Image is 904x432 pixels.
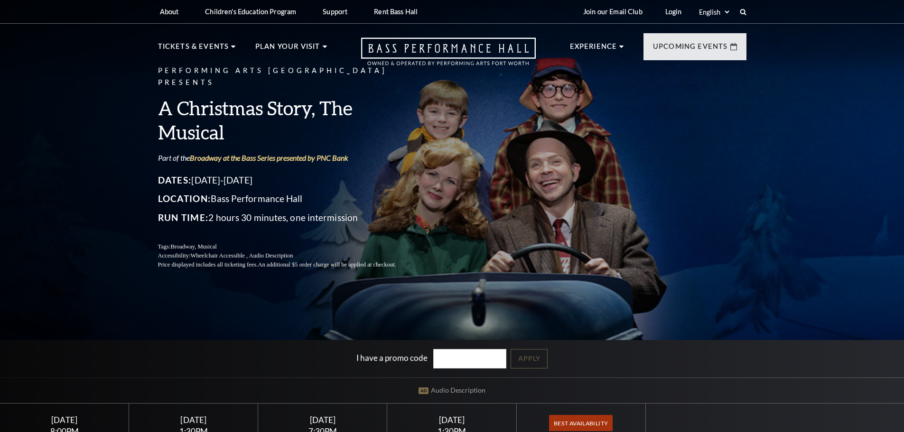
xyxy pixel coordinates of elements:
p: Children's Education Program [205,8,296,16]
div: [DATE] [140,415,247,425]
span: Run Time: [158,212,209,223]
p: Tickets & Events [158,41,229,58]
span: An additional $5 order charge will be applied at checkout. [258,261,396,268]
p: Support [323,8,347,16]
p: Plan Your Visit [255,41,320,58]
p: Rent Bass Hall [374,8,418,16]
p: Experience [570,41,617,58]
div: [DATE] [399,415,505,425]
p: 2 hours 30 minutes, one intermission [158,210,419,225]
p: [DATE]-[DATE] [158,173,419,188]
p: Upcoming Events [653,41,728,58]
p: Performing Arts [GEOGRAPHIC_DATA] Presents [158,65,419,89]
span: Best Availability [549,415,612,431]
div: [DATE] [11,415,118,425]
div: [DATE] [270,415,376,425]
span: Location: [158,193,211,204]
a: Broadway at the Bass Series presented by PNC Bank [190,153,348,162]
span: Wheelchair Accessible , Audio Description [190,252,293,259]
p: Price displayed includes all ticketing fees. [158,260,419,269]
p: Bass Performance Hall [158,191,419,206]
p: Part of the [158,153,419,163]
p: About [160,8,179,16]
span: Dates: [158,175,192,185]
p: Accessibility: [158,251,419,260]
select: Select: [697,8,731,17]
label: I have a promo code [356,353,428,363]
h3: A Christmas Story, The Musical [158,96,419,144]
p: Tags: [158,242,419,251]
span: Broadway, Musical [170,243,216,250]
